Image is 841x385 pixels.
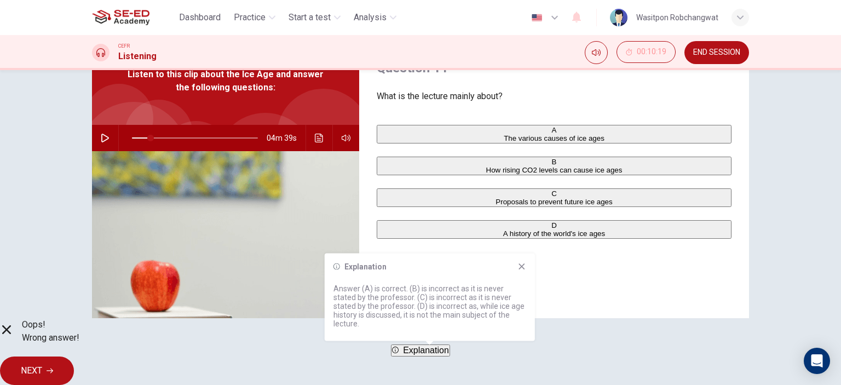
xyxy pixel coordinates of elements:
[21,363,42,378] span: NEXT
[378,126,730,134] div: A
[267,125,306,151] span: 04m 39s
[128,68,324,94] span: Listen to this clip about the Ice Age and answer the following questions:
[289,11,331,24] span: Start a test
[617,41,676,64] div: Hide
[22,318,79,331] span: Oops!
[530,14,544,22] img: en
[378,189,730,198] div: C
[310,125,328,151] button: Click to see the audio transcription
[333,284,526,328] p: Answer (A) is correct. (B) is incorrect as it is never stated by the professor. (C) is incorrect ...
[118,42,130,50] span: CEFR
[804,348,830,374] div: Open Intercom Messenger
[693,48,740,57] span: END SESSION
[504,134,604,142] span: The various causes of ice ages
[354,11,387,24] span: Analysis
[496,198,612,206] span: Proposals to prevent future ice ages
[378,221,730,229] div: D
[344,262,387,271] h6: Explanation
[503,229,605,238] span: A history of the world's ice ages
[610,9,627,26] img: Profile picture
[377,90,731,103] span: What is the lecture mainly about?
[118,50,157,63] h1: Listening
[234,11,266,24] span: Practice
[378,158,730,166] div: B
[403,346,449,355] span: Explanation
[179,11,221,24] span: Dashboard
[585,41,608,64] div: Mute
[636,11,718,24] div: Wasitpon Robchangwat
[637,48,666,56] span: 00:10:19
[22,331,79,344] span: Wrong answer!
[92,7,149,28] img: SE-ED Academy logo
[486,166,623,174] span: How rising CO2 levels can cause ice ages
